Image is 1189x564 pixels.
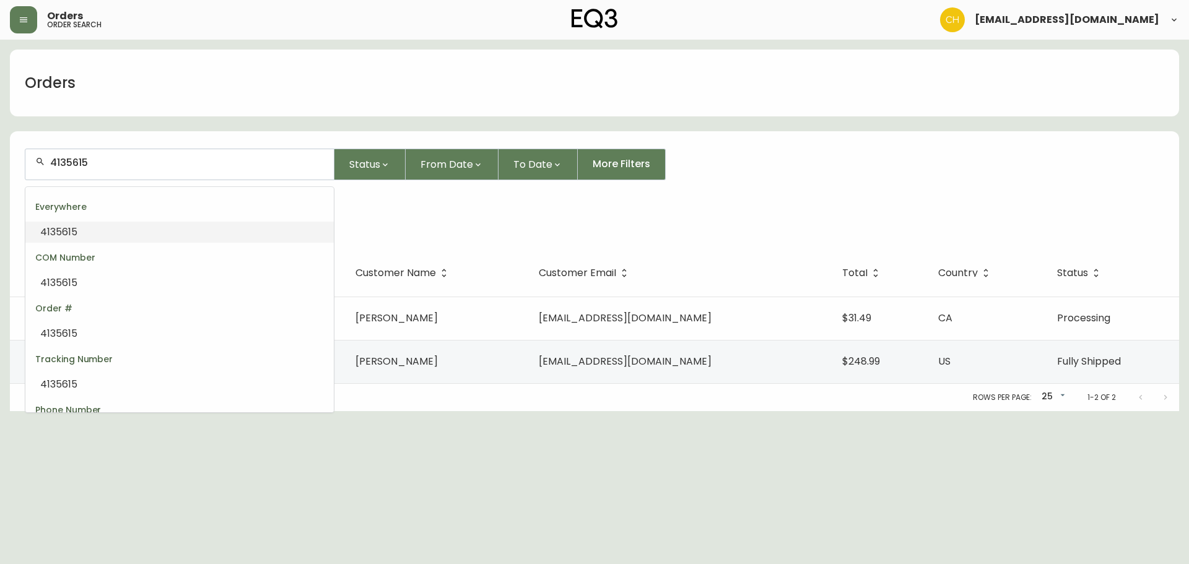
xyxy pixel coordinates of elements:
[355,267,452,279] span: Customer Name
[1057,269,1088,277] span: Status
[499,149,578,180] button: To Date
[940,7,965,32] img: 6288462cea190ebb98a2c2f3c744dd7e
[938,269,978,277] span: Country
[593,157,650,171] span: More Filters
[1087,392,1116,403] p: 1-2 of 2
[539,267,632,279] span: Customer Email
[1057,311,1110,325] span: Processing
[40,225,77,239] span: 4135615
[47,11,83,21] span: Orders
[938,267,994,279] span: Country
[25,192,334,222] div: Everywhere
[539,354,712,368] span: [EMAIL_ADDRESS][DOMAIN_NAME]
[578,149,666,180] button: More Filters
[973,392,1032,403] p: Rows per page:
[25,395,334,425] div: Phone Number
[1037,387,1068,407] div: 25
[355,311,438,325] span: [PERSON_NAME]
[539,311,712,325] span: [EMAIL_ADDRESS][DOMAIN_NAME]
[25,293,334,323] div: Order #
[349,157,380,172] span: Status
[842,311,871,325] span: $31.49
[40,326,77,341] span: 4135615
[355,354,438,368] span: [PERSON_NAME]
[25,243,334,272] div: COM Number
[355,269,436,277] span: Customer Name
[938,311,952,325] span: CA
[842,269,868,277] span: Total
[420,157,473,172] span: From Date
[25,72,76,93] h1: Orders
[406,149,499,180] button: From Date
[975,15,1159,25] span: [EMAIL_ADDRESS][DOMAIN_NAME]
[50,157,324,168] input: Search
[1057,267,1104,279] span: Status
[40,275,77,290] span: 4135615
[842,354,880,368] span: $248.99
[25,344,334,374] div: Tracking Number
[513,157,552,172] span: To Date
[938,354,951,368] span: US
[572,9,617,28] img: logo
[842,267,884,279] span: Total
[47,21,102,28] h5: order search
[539,269,616,277] span: Customer Email
[334,149,406,180] button: Status
[1057,354,1121,368] span: Fully Shipped
[40,377,77,391] span: 4135615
